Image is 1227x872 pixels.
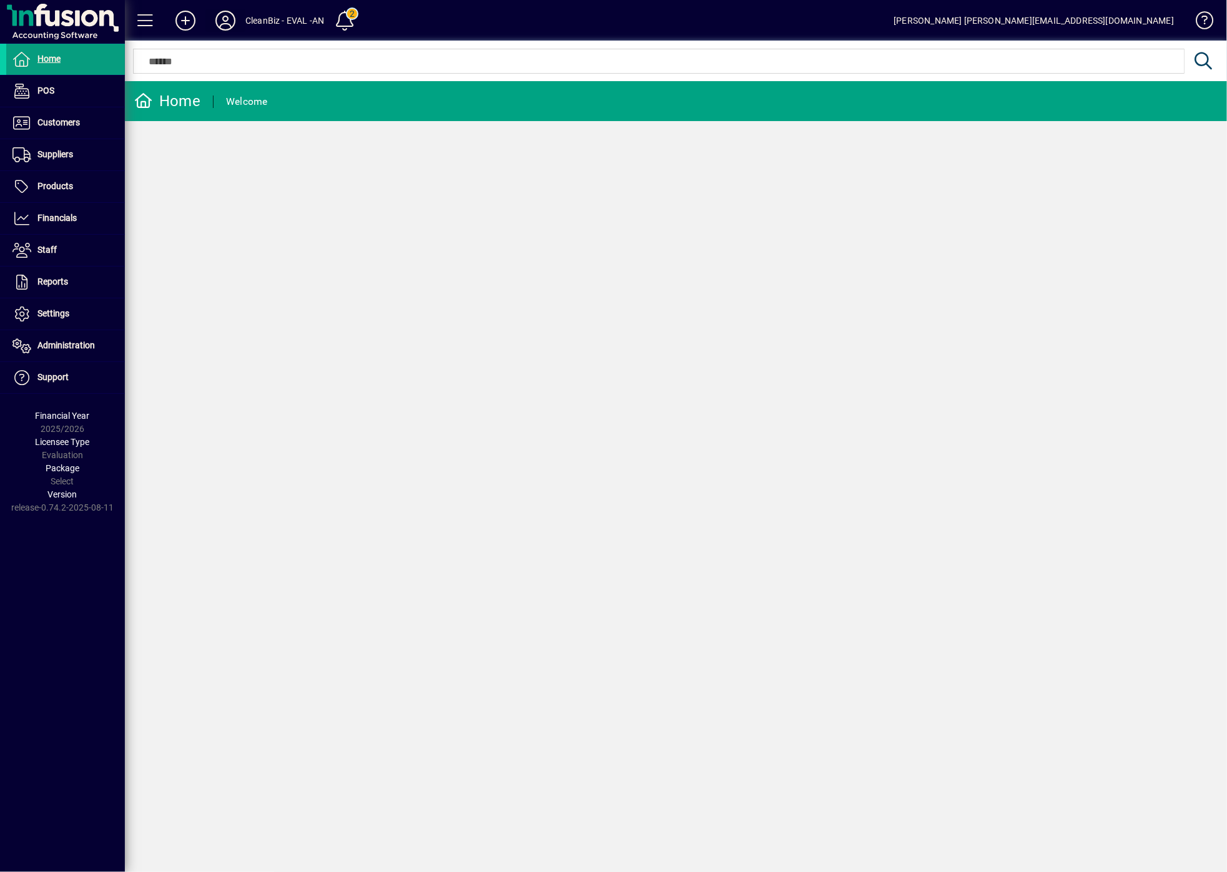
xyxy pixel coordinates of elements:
span: Financial Year [36,411,90,421]
span: Support [37,372,69,382]
span: Customers [37,117,80,127]
span: Home [37,54,61,64]
div: [PERSON_NAME] [PERSON_NAME][EMAIL_ADDRESS][DOMAIN_NAME] [894,11,1174,31]
span: Reports [37,277,68,287]
span: Administration [37,340,95,350]
a: Settings [6,298,125,330]
span: Licensee Type [36,437,90,447]
span: Financials [37,213,77,223]
a: Knowledge Base [1186,2,1211,43]
a: Administration [6,330,125,361]
span: Suppliers [37,149,73,159]
a: POS [6,76,125,107]
span: Package [46,463,79,473]
a: Reports [6,267,125,298]
span: Version [48,489,77,499]
a: Financials [6,203,125,234]
span: POS [37,86,54,96]
a: Support [6,362,125,393]
a: Customers [6,107,125,139]
a: Products [6,171,125,202]
div: Home [134,91,200,111]
a: Staff [6,235,125,266]
a: Suppliers [6,139,125,170]
div: Welcome [226,92,268,112]
button: Profile [205,9,245,32]
div: CleanBiz - EVAL -AN [245,11,324,31]
span: Settings [37,308,69,318]
button: Add [165,9,205,32]
span: Staff [37,245,57,255]
span: Products [37,181,73,191]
